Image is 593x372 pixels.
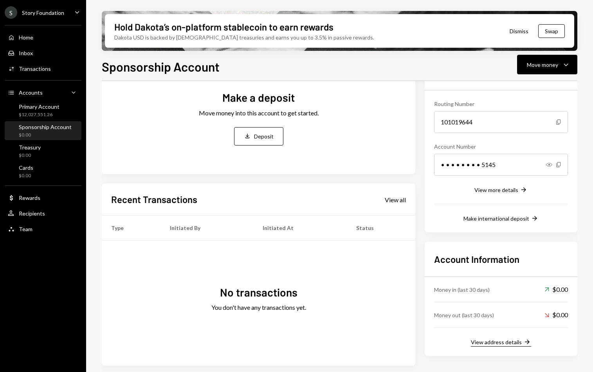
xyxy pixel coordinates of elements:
div: Inbox [19,50,33,56]
div: Treasury [19,144,41,151]
div: Story Foundation [22,9,64,16]
button: Swap [538,24,565,38]
div: View more details [474,187,518,193]
div: $0.00 [19,132,72,138]
a: View all [385,195,406,204]
div: S [5,6,17,19]
div: Accounts [19,89,43,96]
div: • • • • • • • • 5145 [434,154,568,176]
div: Make a deposit [222,90,295,105]
div: $0.00 [19,152,41,159]
div: You don't have any transactions yet. [211,303,306,312]
div: Home [19,34,33,41]
a: Inbox [5,46,81,60]
a: Sponsorship Account$0.00 [5,121,81,140]
a: Recipients [5,206,81,220]
div: Hold Dakota’s on-platform stablecoin to earn rewards [114,20,333,33]
div: Rewards [19,194,40,201]
a: Team [5,222,81,236]
h2: Recent Transactions [111,193,197,206]
div: $0.00 [544,310,568,320]
div: Money out (last 30 days) [434,311,494,319]
div: 101019644 [434,111,568,133]
th: Status [347,216,415,241]
div: Primary Account [19,103,59,110]
div: Move money [527,61,558,69]
div: $12,027,551.26 [19,111,59,118]
button: Make international deposit [463,214,539,223]
div: No transactions [220,285,297,300]
a: Rewards [5,190,81,205]
div: Sponsorship Account [19,124,72,130]
div: View address details [471,339,522,345]
div: Team [19,226,32,232]
div: Recipients [19,210,45,217]
a: Transactions [5,61,81,75]
a: Treasury$0.00 [5,142,81,160]
th: Type [102,216,160,241]
button: View address details [471,338,531,347]
div: Routing Number [434,100,568,108]
div: Account Number [434,142,568,151]
button: View more details [474,186,528,194]
button: Deposit [234,127,283,146]
button: Move money [517,55,577,74]
button: Dismiss [500,22,538,40]
div: Move money into this account to get started. [199,108,319,118]
div: $0.00 [19,173,33,179]
th: Initiated At [253,216,347,241]
div: View all [385,196,406,204]
a: Primary Account$12,027,551.26 [5,101,81,120]
div: Dakota USD is backed by [DEMOGRAPHIC_DATA] treasuries and earns you up to 3.5% in passive rewards. [114,33,374,41]
div: Money in (last 30 days) [434,286,490,294]
div: Deposit [254,132,274,140]
a: Accounts [5,85,81,99]
h1: Sponsorship Account [102,59,220,74]
div: Make international deposit [463,215,529,222]
th: Initiated By [160,216,253,241]
div: Cards [19,164,33,171]
div: $0.00 [544,285,568,294]
h2: Account Information [434,253,568,266]
a: Cards$0.00 [5,162,81,181]
a: Home [5,30,81,44]
div: Transactions [19,65,51,72]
